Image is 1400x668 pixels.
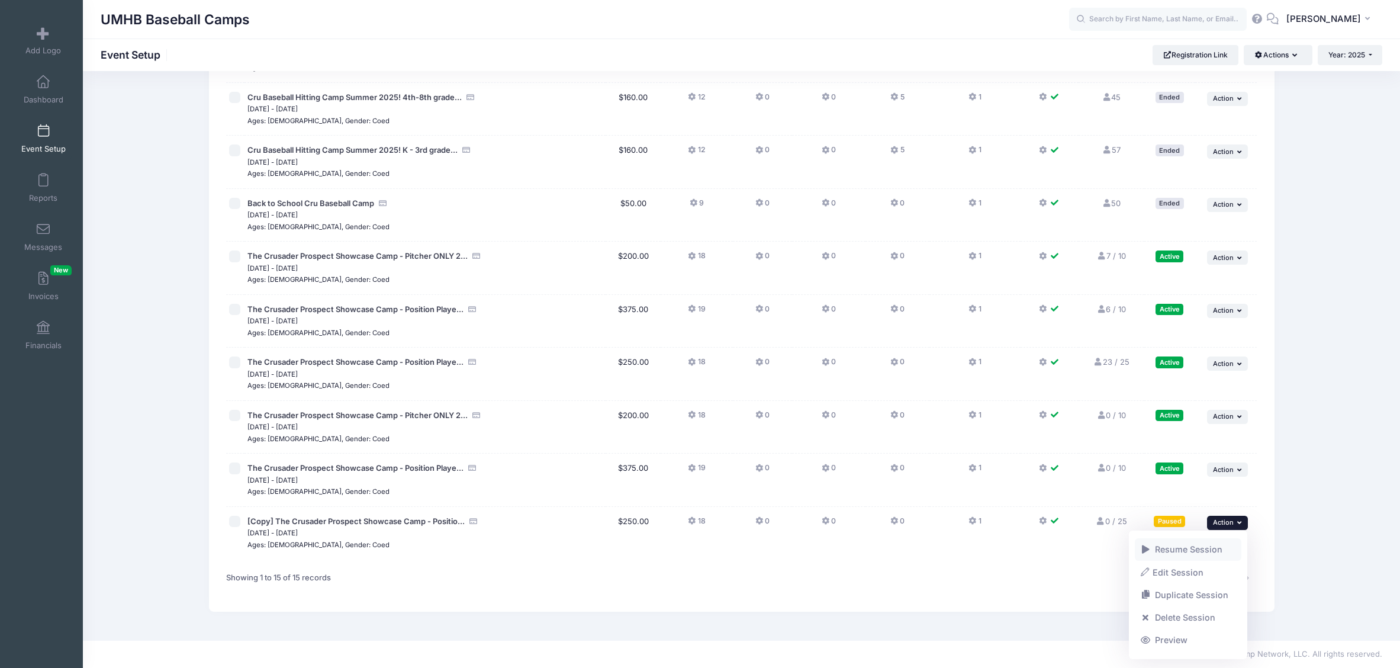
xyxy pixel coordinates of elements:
h1: Event Setup [101,49,170,61]
button: 1 [968,92,981,109]
td: $160.00 [606,83,660,136]
i: Accepting Credit Card Payments [465,94,475,101]
button: 0 [755,250,770,268]
a: 7 / 10 [1097,251,1126,261]
input: Search by First Name, Last Name, or Email... [1069,8,1247,31]
small: Ages: [DEMOGRAPHIC_DATA], Gender: Coed [247,223,390,231]
button: Action [1207,144,1248,159]
button: 0 [755,463,770,480]
i: Accepting Credit Card Payments [378,200,387,207]
button: 19 [688,463,705,480]
button: 12 [688,144,705,162]
small: Ages: [DEMOGRAPHIC_DATA], Gender: Coed [247,381,390,390]
a: Delete Session [1135,606,1242,629]
a: Duplicate Session [1135,584,1242,606]
span: The Crusader Prospect Showcase Camp - Position Playe... [247,304,464,314]
button: 0 [755,410,770,427]
a: Reports [15,167,72,208]
td: $250.00 [606,348,660,401]
span: Action [1213,412,1234,420]
span: Action [1213,147,1234,156]
button: Year: 2025 [1318,45,1382,65]
span: Action [1213,200,1234,208]
i: Accepting Credit Card Payments [467,358,477,366]
td: $50.00 [606,189,660,242]
button: 0 [822,410,836,427]
small: [DATE] - [DATE] [247,211,298,219]
button: 0 [755,516,770,533]
span: Action [1213,359,1234,368]
button: 12 [688,92,705,109]
small: [DATE] - [DATE] [247,317,298,325]
span: Back to School Cru Baseball Camp [247,198,374,208]
button: 0 [890,357,905,374]
i: Accepting Credit Card Payments [468,518,478,525]
button: 0 [890,304,905,321]
div: Active [1156,463,1183,474]
span: The Crusader Prospect Showcase Camp - Position Playe... [247,357,464,367]
small: [DATE] - [DATE] [247,158,298,166]
small: [DATE] - [DATE] [247,370,298,378]
small: Ages: [DEMOGRAPHIC_DATA], Gender: Coed [247,541,390,549]
button: 1 [968,357,981,374]
small: Ages: [DEMOGRAPHIC_DATA], Gender: Coed [247,117,390,125]
button: 19 [688,304,705,321]
h1: UMHB Baseball Camps [101,6,250,33]
i: Accepting Credit Card Payments [471,412,481,419]
button: 1 [968,516,981,533]
a: Add Logo [15,20,72,61]
span: Year: 2025 [1328,50,1365,59]
button: Actions [1244,45,1312,65]
small: [DATE] - [DATE] [247,529,298,537]
button: 0 [755,92,770,109]
button: [PERSON_NAME] [1279,6,1382,33]
div: Active [1156,410,1183,421]
button: Action [1207,250,1248,265]
a: Financials [15,314,72,356]
span: [PERSON_NAME] [1286,12,1361,25]
button: 0 [755,304,770,321]
button: 5 [890,144,904,162]
a: 57 [1102,145,1121,155]
small: [DATE] - [DATE] [247,264,298,272]
span: 2025 © Camp Network, LLC. All rights reserved. [1203,649,1382,659]
button: 0 [890,463,905,480]
div: Active [1156,250,1183,262]
button: Action [1207,304,1248,318]
button: 0 [755,357,770,374]
button: 18 [688,410,705,427]
span: Action [1213,465,1234,474]
a: Event Setup [15,118,72,159]
td: $250.00 [606,507,660,560]
div: Ended [1156,144,1184,156]
span: Event Setup [21,144,66,154]
button: Action [1207,357,1248,371]
button: 0 [890,250,905,268]
span: Action [1213,306,1234,314]
button: 9 [690,198,704,215]
td: $375.00 [606,295,660,348]
a: InvoicesNew [15,265,72,307]
button: 0 [890,198,905,215]
a: 45 [1102,92,1121,102]
button: 0 [822,463,836,480]
a: 0 / 25 [1096,516,1127,526]
div: Active [1156,304,1183,315]
button: 0 [822,198,836,215]
button: 1 [968,198,981,215]
span: [Copy] The Crusader Prospect Showcase Camp - Positio... [247,516,465,526]
button: 1 [968,410,981,427]
small: Ages: [DEMOGRAPHIC_DATA], Gender: Coed [247,169,390,178]
div: Active [1156,357,1183,368]
a: Dashboard [15,69,72,110]
a: Resume Session [1135,538,1242,561]
small: [DATE] - [DATE] [247,476,298,484]
span: Messages [24,242,62,252]
button: 0 [890,410,905,427]
button: Action [1207,463,1248,477]
i: Accepting Credit Card Payments [467,306,477,313]
a: 50 [1102,198,1121,208]
span: Cru Baseball Hitting Camp Summer 2025! K - 3rd grade... [247,145,458,155]
span: The Crusader Prospect Showcase Camp - Position Playe... [247,463,464,473]
small: Ages: [DEMOGRAPHIC_DATA], Gender: Coed [247,487,390,496]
